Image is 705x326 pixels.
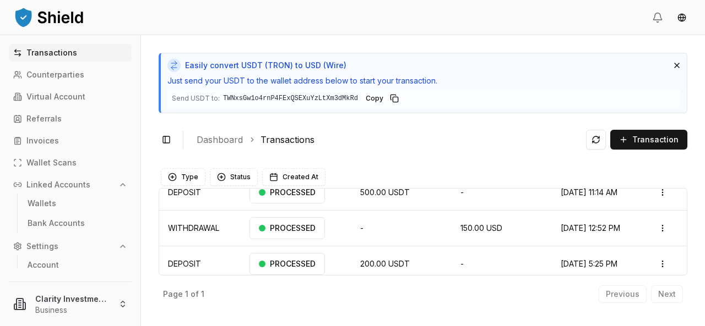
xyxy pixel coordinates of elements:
a: Virtual Account [9,88,132,106]
span: [DATE] 5:25 PM [561,259,617,268]
span: 200.00 USDT [360,259,410,268]
p: Just send your USDT to the wallet address below to start your transaction. [167,75,680,86]
td: DEPOSIT [159,246,241,281]
span: Transaction [632,134,679,145]
a: Transactions [261,133,314,146]
span: [DATE] 11:14 AM [561,187,617,197]
span: Created At [283,173,318,181]
button: Dismiss [671,60,682,71]
div: PROCESSED [250,217,325,239]
p: Page [163,290,183,298]
p: Wallet Scans [26,159,77,167]
span: - [460,259,464,268]
button: Copy [361,92,403,105]
a: Account [23,256,119,274]
span: - [460,187,464,197]
button: Transaction [610,130,687,150]
button: Clarity Investments LLCBusiness [4,286,136,322]
p: Referrals [26,115,62,123]
p: 1 [201,290,204,298]
span: - [360,223,364,233]
p: 1 [185,290,188,298]
p: of [191,290,199,298]
p: Wallets [28,200,56,207]
p: Linked Accounts [26,181,90,189]
a: Dashboard [197,133,243,146]
p: Invoices [26,137,59,145]
a: Wallet Scans [9,154,132,172]
code: TWNxsGw1o4rnP4FExQSEXuYzLtXm3dMkRd [223,94,358,103]
p: Account [28,261,59,269]
span: Send USDT to: [172,94,220,103]
span: 150.00 USD [460,223,502,233]
button: Type [161,168,205,186]
a: Transactions [9,44,132,62]
td: DEPOSIT [159,174,241,210]
span: [DATE] 12:52 PM [561,223,620,233]
img: ShieldPay Logo [13,6,85,28]
nav: breadcrumb [197,133,577,146]
button: Created At [262,168,326,186]
p: Settings [26,242,58,250]
p: Business [35,305,110,316]
span: Easily convert USDT (TRON) to USD (Wire) [185,60,346,71]
a: Wallets [23,195,119,212]
span: Copy [366,94,383,103]
p: Clarity Investments LLC [35,293,110,305]
p: Bank Accounts [28,219,85,227]
a: Bank Accounts [23,214,119,232]
a: Invoices [9,132,132,150]
div: PROCESSED [250,181,325,203]
p: Transactions [26,49,77,57]
p: Virtual Account [26,93,85,101]
p: Counterparties [26,71,84,79]
td: WITHDRAWAL [159,210,241,246]
div: PROCESSED [250,253,325,275]
a: Referrals [9,110,132,128]
button: Linked Accounts [9,176,132,194]
button: Settings [9,237,132,255]
a: Counterparties [9,66,132,84]
button: Status [210,168,258,186]
span: 500.00 USDT [360,187,410,197]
